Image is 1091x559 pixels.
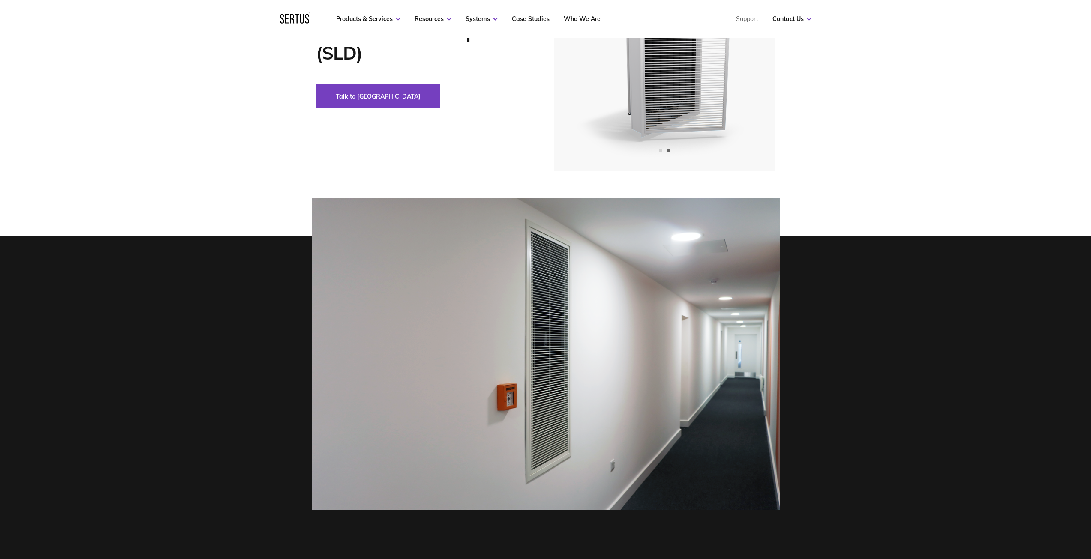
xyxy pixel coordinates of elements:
[772,15,811,23] a: Contact Us
[316,21,528,64] h1: Shaft Louvre Damper (SLD)
[512,15,550,23] a: Case Studies
[415,15,451,23] a: Resources
[336,15,400,23] a: Products & Services
[316,84,440,108] button: Talk to [GEOGRAPHIC_DATA]
[937,460,1091,559] iframe: Chat Widget
[564,15,601,23] a: Who We Are
[466,15,498,23] a: Systems
[659,149,662,152] span: Go to slide 1
[736,15,758,23] a: Support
